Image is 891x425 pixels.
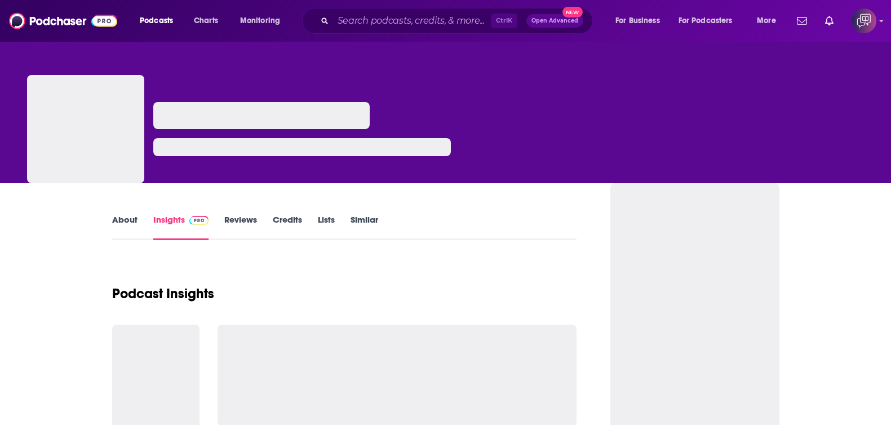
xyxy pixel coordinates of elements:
span: Ctrl K [491,14,517,28]
span: More [757,13,776,29]
a: Charts [187,12,225,30]
button: Show profile menu [852,8,876,33]
a: About [112,214,138,240]
a: Credits [273,214,302,240]
a: Reviews [224,214,257,240]
span: Open Advanced [531,18,578,24]
a: Show notifications dropdown [821,11,838,30]
button: Open AdvancedNew [526,14,583,28]
span: Charts [194,13,218,29]
button: open menu [671,12,749,30]
div: Search podcasts, credits, & more... [313,8,604,34]
button: open menu [232,12,295,30]
h1: Podcast Insights [112,285,214,302]
span: For Podcasters [679,13,733,29]
img: Podchaser Pro [189,216,209,225]
button: open menu [608,12,674,30]
a: Similar [351,214,378,240]
span: New [562,7,583,17]
span: Monitoring [240,13,280,29]
img: Podchaser - Follow, Share and Rate Podcasts [9,10,117,32]
a: InsightsPodchaser Pro [153,214,209,240]
a: Show notifications dropdown [792,11,812,30]
button: open menu [132,12,188,30]
span: Podcasts [140,13,173,29]
a: Lists [318,214,335,240]
button: open menu [749,12,790,30]
span: For Business [615,13,660,29]
span: Logged in as corioliscompany [852,8,876,33]
img: User Profile [852,8,876,33]
input: Search podcasts, credits, & more... [333,12,491,30]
